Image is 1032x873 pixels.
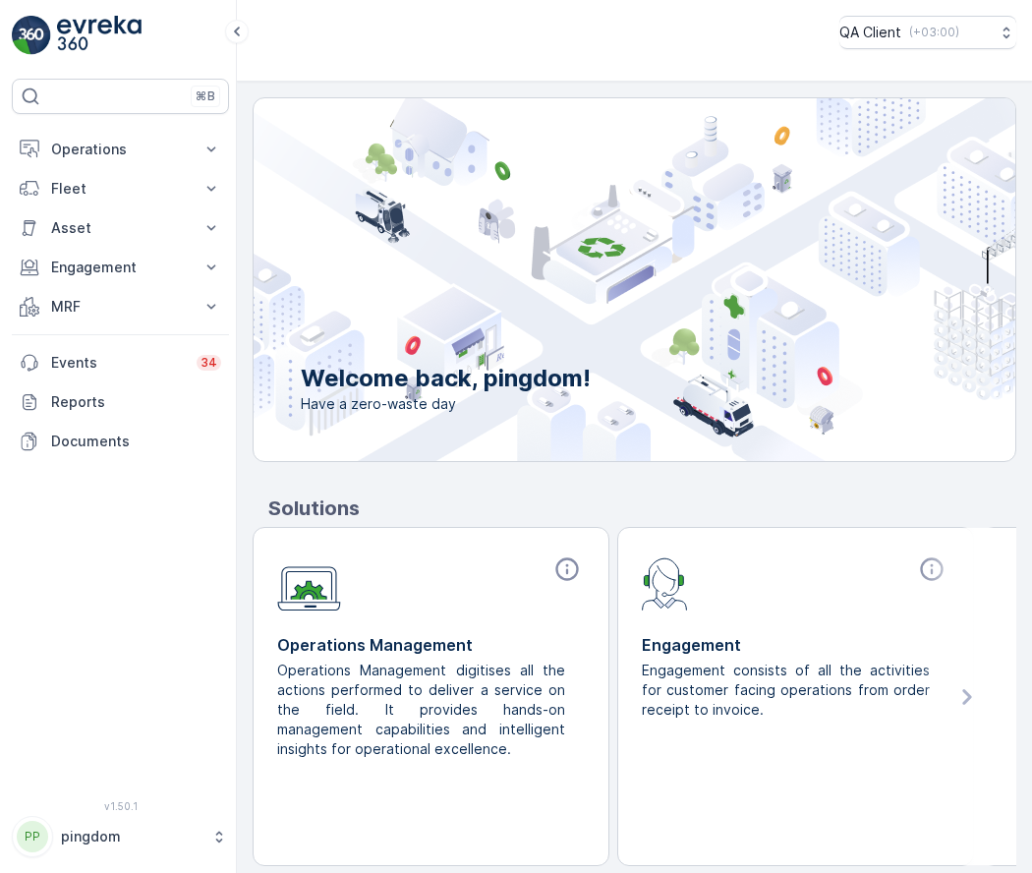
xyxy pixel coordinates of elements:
p: 34 [201,355,217,371]
p: QA Client [839,23,901,42]
button: QA Client(+03:00) [839,16,1016,49]
p: Reports [51,392,221,412]
span: Have a zero-waste day [301,394,591,414]
p: ( +03:00 ) [909,25,959,40]
p: Solutions [268,494,1016,523]
p: Operations [51,140,190,159]
p: Operations Management [277,633,585,657]
button: Fleet [12,169,229,208]
p: pingdom [61,827,201,846]
p: Asset [51,218,190,238]
button: MRF [12,287,229,326]
div: PP [17,821,48,852]
img: city illustration [165,98,1015,461]
p: Engagement [642,633,949,657]
a: Reports [12,382,229,422]
img: logo [12,16,51,55]
span: v 1.50.1 [12,800,229,812]
p: ⌘B [196,88,215,104]
button: Operations [12,130,229,169]
p: Events [51,353,185,373]
a: Documents [12,422,229,461]
p: Welcome back, pingdom! [301,363,591,394]
p: Engagement [51,258,190,277]
p: Operations Management digitises all the actions performed to deliver a service on the field. It p... [277,661,569,759]
a: Events34 [12,343,229,382]
p: Fleet [51,179,190,199]
button: Asset [12,208,229,248]
p: Engagement consists of all the activities for customer facing operations from order receipt to in... [642,661,934,720]
button: Engagement [12,248,229,287]
button: PPpingdom [12,816,229,857]
p: Documents [51,432,221,451]
img: logo_light-DOdMpM7g.png [57,16,142,55]
img: module-icon [277,555,341,611]
img: module-icon [642,555,688,611]
p: MRF [51,297,190,317]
